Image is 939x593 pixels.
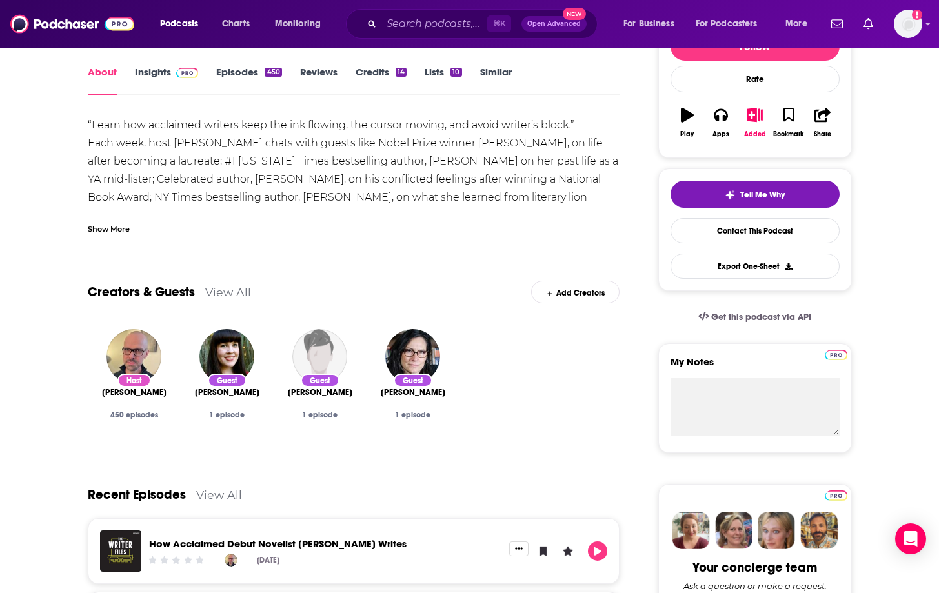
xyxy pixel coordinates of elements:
a: Pro website [825,348,847,360]
div: 14 [396,68,407,77]
button: Apps [704,99,738,146]
img: tell me why sparkle [725,190,735,200]
span: Monitoring [275,15,321,33]
img: Podchaser Pro [825,350,847,360]
a: View All [205,285,251,299]
button: open menu [687,14,776,34]
span: Open Advanced [527,21,581,27]
img: Sydney Profile [672,512,710,549]
a: Creators & Guests [88,284,195,300]
a: Caitlin Doughty [195,387,259,397]
a: InsightsPodchaser Pro [135,66,199,95]
button: Open AdvancedNew [521,16,587,32]
img: Podchaser - Follow, Share and Rate Podcasts [10,12,134,36]
span: New [563,8,586,20]
div: Added [744,130,766,138]
button: tell me why sparkleTell Me Why [671,181,840,208]
a: Pro website [825,488,847,501]
div: Guest [394,374,432,387]
span: More [785,15,807,33]
button: Bookmark [772,99,805,146]
div: Add Creators [531,281,620,303]
img: Kelton Reid [225,554,237,567]
svg: Add a profile image [912,10,922,20]
div: [DATE] [257,556,279,565]
a: Show notifications dropdown [826,13,848,35]
label: My Notes [671,356,840,378]
img: Podchaser Pro [825,490,847,501]
button: Play [588,541,607,561]
div: Guest [301,374,339,387]
div: 10 [450,68,461,77]
div: Search podcasts, credits, & more... [358,9,610,39]
span: [PERSON_NAME] [288,387,352,397]
span: Charts [222,15,250,33]
img: Jon Profile [800,512,838,549]
div: Your concierge team [692,559,817,576]
button: open menu [151,14,215,34]
img: Podchaser Pro [176,68,199,78]
span: [PERSON_NAME] [381,387,445,397]
button: Show profile menu [894,10,922,38]
a: Reviews [300,66,338,95]
button: Bookmark Episode [534,541,553,561]
div: 1 episode [191,410,263,419]
a: Charts [214,14,257,34]
div: Open Intercom Messenger [895,523,926,554]
div: 450 episodes [98,410,170,419]
img: Barbara Profile [715,512,752,549]
span: For Business [623,15,674,33]
button: Show More Button [509,541,529,556]
button: open menu [776,14,823,34]
div: Play [680,130,694,138]
span: Tell Me Why [740,190,785,200]
button: Play [671,99,704,146]
img: Dave Pell [292,329,347,384]
img: Jules Profile [758,512,795,549]
img: Kelton Reid [106,329,161,384]
button: Added [738,99,771,146]
span: For Podcasters [696,15,758,33]
button: open menu [614,14,691,34]
div: Share [814,130,831,138]
button: Share [805,99,839,146]
a: How Acclaimed Debut Novelist Priscilla Morris Writes [149,538,407,550]
a: Episodes450 [216,66,281,95]
div: Guest [208,374,247,387]
a: Kelton Reid [102,387,167,397]
div: Host [117,374,151,387]
a: Credits14 [356,66,407,95]
span: Podcasts [160,15,198,33]
img: Caitlin Doughty [199,329,254,384]
div: Bookmark [773,130,803,138]
a: Dave Pell [288,387,352,397]
a: Recent Episodes [88,487,186,503]
button: Leave a Rating [558,541,578,561]
span: [PERSON_NAME] [195,387,259,397]
div: Community Rating: 0 out of 5 [146,556,205,565]
img: Vanessa Veselka [385,329,440,384]
img: How Acclaimed Debut Novelist Priscilla Morris Writes [100,530,141,572]
a: Contact This Podcast [671,218,840,243]
a: Vanessa Veselka [381,387,445,397]
div: 1 episode [377,410,449,419]
div: 1 episode [284,410,356,419]
a: Similar [480,66,512,95]
div: Apps [712,130,729,138]
button: open menu [266,14,338,34]
a: Show notifications dropdown [858,13,878,35]
span: Logged in as torisims [894,10,922,38]
button: Export One-Sheet [671,254,840,279]
div: 450 [265,68,281,77]
a: Lists10 [425,66,461,95]
a: About [88,66,117,95]
span: ⌘ K [487,15,511,32]
img: User Profile [894,10,922,38]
